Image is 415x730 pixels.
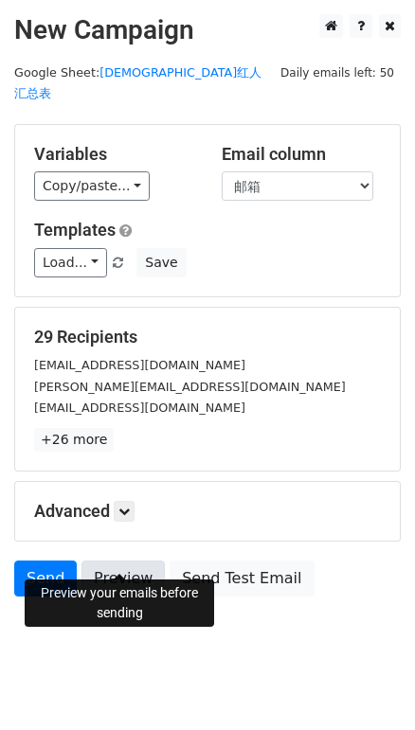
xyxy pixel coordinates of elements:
[25,579,214,627] div: Preview your emails before sending
[34,401,245,415] small: [EMAIL_ADDRESS][DOMAIN_NAME]
[34,171,150,201] a: Copy/paste...
[222,144,381,165] h5: Email column
[320,639,415,730] iframe: Chat Widget
[170,561,314,596] a: Send Test Email
[34,144,193,165] h5: Variables
[320,639,415,730] div: 聊天小组件
[34,501,381,522] h5: Advanced
[14,561,77,596] a: Send
[14,14,401,46] h2: New Campaign
[34,220,116,240] a: Templates
[34,428,114,452] a: +26 more
[34,248,107,277] a: Load...
[14,65,262,101] a: [DEMOGRAPHIC_DATA]红人汇总表
[34,327,381,347] h5: 29 Recipients
[136,248,186,277] button: Save
[81,561,165,596] a: Preview
[34,358,245,372] small: [EMAIL_ADDRESS][DOMAIN_NAME]
[34,380,346,394] small: [PERSON_NAME][EMAIL_ADDRESS][DOMAIN_NAME]
[14,65,262,101] small: Google Sheet:
[274,62,401,83] span: Daily emails left: 50
[274,65,401,80] a: Daily emails left: 50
